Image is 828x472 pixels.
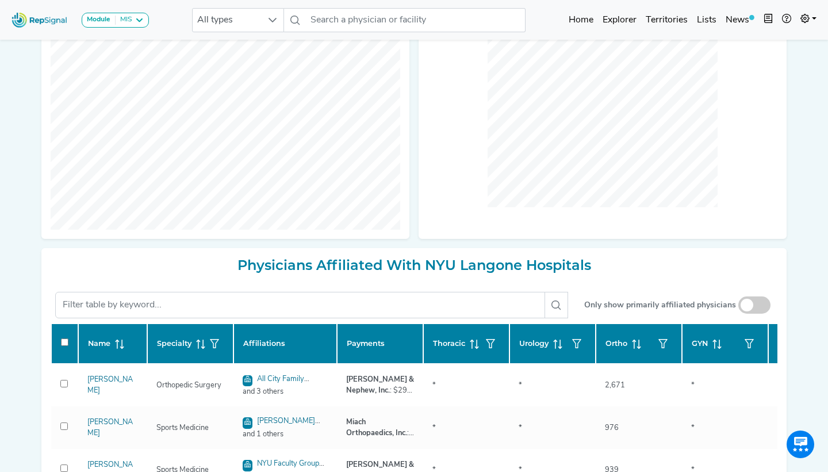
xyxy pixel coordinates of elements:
span: and 3 others [236,386,335,397]
span: Thoracic [433,338,465,349]
a: [PERSON_NAME] MD Pc [243,417,320,438]
div: 2,671 [598,380,632,391]
div: : $21,547 [346,417,414,439]
small: Only show primarily affiliated physicians [584,299,736,311]
a: Explorer [598,9,641,32]
a: Lists [692,9,721,32]
strong: [PERSON_NAME] & Nephew, Inc. [346,376,414,394]
span: Specialty [157,338,191,349]
span: Name [88,338,110,349]
span: Affiliations [243,338,285,349]
strong: Module [87,16,110,23]
div: MIS [116,16,132,25]
a: [PERSON_NAME] [87,418,133,437]
div: Orthopedic Surgery [149,380,228,391]
span: and 1 others [236,429,335,440]
a: Territories [641,9,692,32]
span: All types [193,9,262,32]
a: Home [564,9,598,32]
div: Sports Medicine [149,422,216,433]
h2: Physicians Affiliated With NYU Langone Hospitals [51,257,777,274]
div: : $293 [346,374,414,396]
button: Intel Book [759,9,777,32]
a: News [721,9,759,32]
div: 976 [598,422,626,433]
a: All City Family Healthcare Center, INC. [243,375,320,396]
button: ModuleMIS [82,13,149,28]
span: Payments [347,338,385,349]
a: [PERSON_NAME] [87,376,133,394]
span: Ortho [605,338,627,349]
input: Search a physician or facility [306,8,526,32]
span: Urology [519,338,549,349]
span: GYN [692,338,708,349]
input: Filter table by keyword... [55,292,545,318]
strong: Miach Orthopaedics, Inc. [346,418,407,437]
